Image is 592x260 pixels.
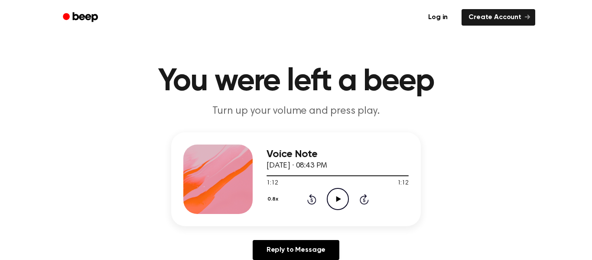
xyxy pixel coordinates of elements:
a: Reply to Message [253,240,339,260]
a: Beep [57,9,106,26]
h1: You were left a beep [74,66,518,97]
span: 1:12 [267,179,278,188]
a: Create Account [462,9,535,26]
h3: Voice Note [267,148,409,160]
a: Log in [420,7,456,27]
button: 0.8x [267,192,281,207]
span: [DATE] · 08:43 PM [267,162,327,170]
span: 1:12 [397,179,409,188]
p: Turn up your volume and press play. [130,104,462,118]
